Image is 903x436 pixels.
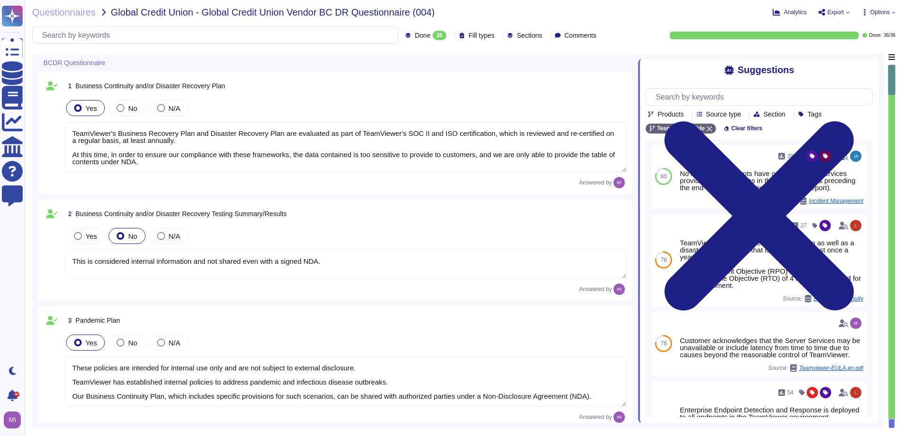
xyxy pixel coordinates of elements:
[661,257,667,263] span: 76
[111,8,435,17] span: Global Credit Union - Global Credit Union Vendor BC DR Questionnaire (004)
[613,411,625,423] img: user
[76,317,120,324] span: Pandemic Plan
[799,365,863,371] span: Teamviewer-EULA.en.pdf
[85,232,97,240] span: Yes
[128,339,137,347] span: No
[869,33,882,38] span: Done:
[64,122,627,172] textarea: TeamViewer's Business Recovery Plan and Disaster Recovery Plan are evaluated as part of TeamViewe...
[469,32,494,39] span: Fill types
[4,411,21,428] img: user
[433,31,446,40] div: 36
[2,410,27,430] button: user
[884,33,895,38] span: 36 / 36
[850,220,861,231] img: user
[579,414,612,420] span: Answered by
[64,356,627,407] textarea: These policies are intended for internal use only and are not subject to external disclosure. Tea...
[773,8,807,16] button: Analytics
[827,9,844,15] span: Export
[564,32,596,39] span: Comments
[579,180,612,185] span: Answered by
[850,387,861,398] img: user
[64,250,627,279] textarea: This is considered internal information and not shared even with a signed NDA.
[128,104,137,112] span: No
[661,174,667,179] span: 80
[169,232,180,240] span: N/A
[14,392,19,397] div: 9+
[768,364,863,372] span: Source:
[64,317,72,324] span: 3
[784,9,807,15] span: Analytics
[661,341,667,346] span: 76
[870,9,890,15] span: Options
[517,32,542,39] span: Sections
[76,82,225,90] span: Business Continuity and/or Disaster Recovery Plan
[128,232,137,240] span: No
[169,104,180,112] span: N/A
[415,32,430,39] span: Done
[85,104,97,112] span: Yes
[85,339,97,347] span: Yes
[32,8,96,17] span: Questionnaires
[787,390,793,395] span: 54
[613,284,625,295] img: user
[64,210,72,217] span: 2
[76,210,287,218] span: Business Continuity and/or Disaster Recovery Testing Summary/Results
[43,59,105,66] span: BCDR Questionnaire
[169,339,180,347] span: N/A
[579,286,612,292] span: Answered by
[850,318,861,329] img: user
[651,89,872,105] input: Search by keywords
[37,27,398,43] input: Search by keywords
[613,177,625,188] img: user
[64,83,72,89] span: 1
[850,151,861,162] img: user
